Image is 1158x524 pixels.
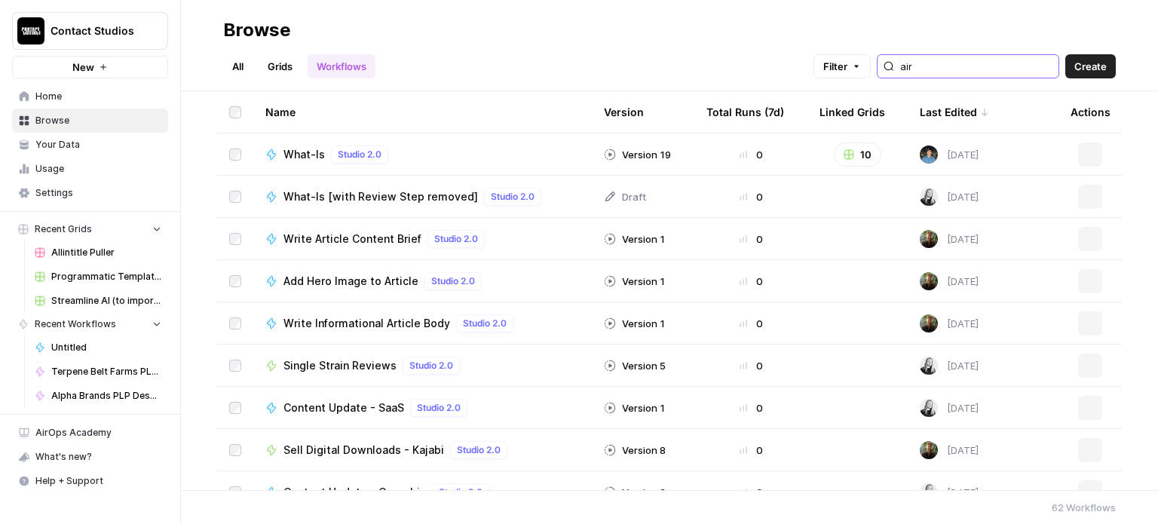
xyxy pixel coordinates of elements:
img: vlbh6tvzzzm1xxij3znetyf2jnu7 [920,230,938,248]
span: Recent Workflows [35,317,116,331]
div: Last Edited [920,91,989,133]
div: What's new? [13,446,167,468]
span: Allintitle Puller [51,246,161,259]
button: Create [1065,54,1116,78]
div: [DATE] [920,188,979,206]
div: [DATE] [920,399,979,417]
a: Alpha Brands PLP Descriptions [28,384,168,408]
a: Workflows [308,54,375,78]
img: Contact Studios Logo [17,17,44,44]
span: Studio 2.0 [457,443,501,457]
div: Draft [604,189,646,204]
div: 0 [706,400,795,415]
div: Version 5 [604,358,666,373]
a: Settings [12,181,168,205]
span: Single Strain Reviews [283,358,397,373]
img: ioa2wpdmx8t19ywr585njsibr5hv [920,483,938,501]
div: [DATE] [920,314,979,332]
span: New [72,60,94,75]
button: Help + Support [12,469,168,493]
div: 0 [706,274,795,289]
a: All [223,54,253,78]
span: Studio 2.0 [417,401,461,415]
img: ioa2wpdmx8t19ywr585njsibr5hv [920,188,938,206]
div: Name [265,91,580,133]
span: Streamline AI (to import) - Streamline AI Import.csv [51,294,161,308]
span: Write Article Content Brief [283,231,421,247]
div: 0 [706,358,795,373]
span: Studio 2.0 [431,274,475,288]
div: Version 19 [604,147,671,162]
div: 0 [706,485,795,500]
a: Write Article Content BriefStudio 2.0 [265,230,580,248]
span: Filter [823,59,847,74]
div: 0 [706,231,795,247]
span: Content Update - SaaS [283,400,404,415]
span: Untitled [51,341,161,354]
div: Version [604,91,644,133]
span: Help + Support [35,474,161,488]
a: Programmatic Template [prompts_ai for] - AirOps - prompts_ai for.csv [28,265,168,289]
button: What's new? [12,445,168,469]
div: [DATE] [920,441,979,459]
span: Terpene Belt Farms PLP Descriptions (v1) [51,365,161,378]
div: 0 [706,316,795,331]
a: Grids [259,54,302,78]
input: Search [900,59,1052,74]
div: Version 1 [604,274,665,289]
span: Home [35,90,161,103]
span: What-Is [with Review Step removed] [283,189,478,204]
div: Linked Grids [819,91,885,133]
a: Browse [12,109,168,133]
img: vlbh6tvzzzm1xxij3znetyf2jnu7 [920,272,938,290]
span: Write Informational Article Body [283,316,450,331]
span: Sell Digital Downloads - Kajabi [283,443,444,458]
div: 62 Workflows [1052,500,1116,515]
span: Studio 2.0 [491,190,535,204]
a: What-IsStudio 2.0 [265,146,580,164]
img: vlbh6tvzzzm1xxij3znetyf2jnu7 [920,314,938,332]
div: [DATE] [920,272,979,290]
span: Contact Studios [51,23,142,38]
a: Content Update - SaaSStudio 2.0 [265,399,580,417]
a: Add Hero Image to ArticleStudio 2.0 [265,272,580,290]
div: Actions [1071,91,1111,133]
span: Studio 2.0 [439,486,482,499]
img: ioa2wpdmx8t19ywr585njsibr5hv [920,357,938,375]
a: Allintitle Puller [28,241,168,265]
button: Filter [813,54,871,78]
span: Content Update - Cannabis [283,485,426,500]
span: Programmatic Template [prompts_ai for] - AirOps - prompts_ai for.csv [51,270,161,283]
button: Recent Grids [12,218,168,241]
span: What-Is [283,147,325,162]
div: 0 [706,443,795,458]
button: Workspace: Contact Studios [12,12,168,50]
img: vlbh6tvzzzm1xxij3znetyf2jnu7 [920,441,938,459]
div: [DATE] [920,146,979,164]
span: Recent Grids [35,222,92,236]
span: AirOps Academy [35,426,161,440]
span: Studio 2.0 [338,148,381,161]
a: AirOps Academy [12,421,168,445]
a: Single Strain ReviewsStudio 2.0 [265,357,580,375]
div: 0 [706,189,795,204]
span: Studio 2.0 [434,232,478,246]
a: Streamline AI (to import) - Streamline AI Import.csv [28,289,168,313]
div: [DATE] [920,483,979,501]
span: Studio 2.0 [409,359,453,372]
button: Recent Workflows [12,313,168,336]
button: 10 [834,142,881,167]
div: Version 1 [604,231,665,247]
div: 0 [706,147,795,162]
span: Browse [35,114,161,127]
div: [DATE] [920,357,979,375]
span: Studio 2.0 [463,317,507,330]
div: Browse [223,18,291,42]
a: Content Update - CannabisStudio 2.0 [265,483,580,501]
div: Version 2 [604,485,666,500]
span: Alpha Brands PLP Descriptions [51,389,161,403]
a: What-Is [with Review Step removed]Studio 2.0 [265,188,580,206]
a: Your Data [12,133,168,157]
a: Home [12,84,168,109]
a: Write Informational Article BodyStudio 2.0 [265,314,580,332]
